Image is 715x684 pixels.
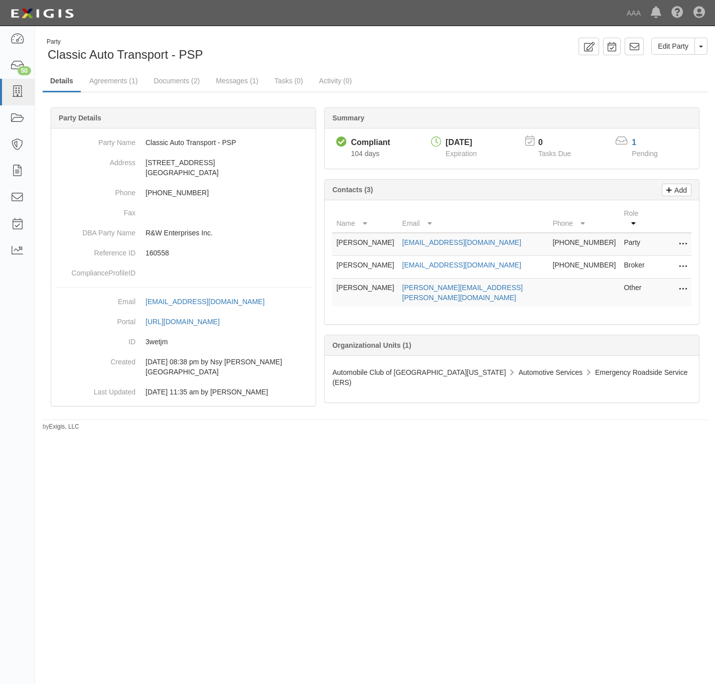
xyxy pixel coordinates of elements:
[82,71,145,91] a: Agreements (1)
[55,352,312,382] dd: 05/30/2025 08:38 pm by Nsy Archibong-Usoro
[312,71,359,91] a: Activity (0)
[47,38,203,46] div: Party
[55,352,135,367] dt: Created
[55,332,312,352] dd: 3wetjm
[332,204,398,233] th: Name
[55,332,135,347] dt: ID
[620,256,651,279] td: Broker
[446,137,477,149] div: [DATE]
[55,382,135,397] dt: Last Updated
[622,3,646,23] a: AAA
[55,382,312,402] dd: 06/10/2025 11:35 am by Benjamin Tully
[632,138,636,147] a: 1
[332,186,373,194] b: Contacts (3)
[332,114,364,122] b: Summary
[49,423,79,430] a: Exigis, LLC
[620,233,651,256] td: Party
[651,38,695,55] a: Edit Party
[146,297,264,307] div: [EMAIL_ADDRESS][DOMAIN_NAME]
[398,204,549,233] th: Email
[55,132,135,148] dt: Party Name
[332,256,398,279] td: [PERSON_NAME]
[332,341,411,349] b: Organizational Units (1)
[267,71,311,91] a: Tasks (0)
[332,279,398,307] td: [PERSON_NAME]
[632,150,657,158] span: Pending
[8,5,77,23] img: logo-5460c22ac91f19d4615b14bd174203de0afe785f0fc80cf4dbbc73dc1793850b.png
[55,132,312,153] dd: Classic Auto Transport - PSP
[55,223,135,238] dt: DBA Party Name
[48,48,203,61] span: Classic Auto Transport - PSP
[55,312,135,327] dt: Portal
[548,256,620,279] td: [PHONE_NUMBER]
[671,7,683,19] i: Help Center - Complianz
[620,279,651,307] td: Other
[55,183,135,198] dt: Phone
[146,318,231,326] a: [URL][DOMAIN_NAME]
[55,243,135,258] dt: Reference ID
[43,71,81,92] a: Details
[548,233,620,256] td: [PHONE_NUMBER]
[336,137,347,148] i: Compliant
[43,38,368,63] div: Classic Auto Transport - PSP
[208,71,266,91] a: Messages (1)
[402,261,521,269] a: [EMAIL_ADDRESS][DOMAIN_NAME]
[402,238,521,246] a: [EMAIL_ADDRESS][DOMAIN_NAME]
[59,114,101,122] b: Party Details
[662,184,691,196] a: Add
[146,298,275,306] a: [EMAIL_ADDRESS][DOMAIN_NAME]
[55,263,135,278] dt: ComplianceProfileID
[620,204,651,233] th: Role
[351,150,379,158] span: Since 06/06/2025
[55,153,135,168] dt: Address
[332,368,506,376] span: Automobile Club of [GEOGRAPHIC_DATA][US_STATE]
[518,368,583,376] span: Automotive Services
[146,228,312,238] p: R&W Enterprises Inc.
[332,233,398,256] td: [PERSON_NAME]
[55,203,135,218] dt: Fax
[43,423,79,431] small: by
[672,184,687,196] p: Add
[146,248,312,258] p: 160558
[146,71,207,91] a: Documents (2)
[538,150,571,158] span: Tasks Due
[18,66,31,75] div: 50
[55,153,312,183] dd: [STREET_ADDRESS] [GEOGRAPHIC_DATA]
[446,150,477,158] span: Expiration
[55,292,135,307] dt: Email
[548,204,620,233] th: Phone
[351,137,390,149] div: Compliant
[402,284,523,302] a: [PERSON_NAME][EMAIL_ADDRESS][PERSON_NAME][DOMAIN_NAME]
[538,137,584,149] p: 0
[55,183,312,203] dd: [PHONE_NUMBER]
